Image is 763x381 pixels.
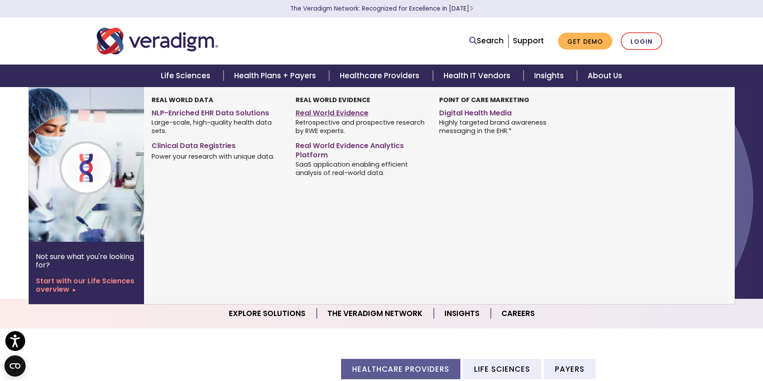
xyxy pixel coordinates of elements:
[218,302,317,325] a: Explore Solutions
[296,138,426,160] a: Real World Evidence Analytics Platform
[152,152,274,160] span: Power your research with unique data.
[296,160,426,177] span: SaaS application enabling efficient analysis of real-world data.
[621,32,662,50] a: Login
[469,35,504,47] a: Search
[152,138,282,151] a: Clinical Data Registries
[296,105,426,118] a: Real World Evidence
[593,326,752,370] iframe: Drift Chat Widget
[36,252,137,269] p: Not sure what you're looking for?
[433,65,524,87] a: Health IT Vendors
[577,65,633,87] a: About Us
[439,105,569,118] a: Digital Health Media
[329,65,433,87] a: Healthcare Providers
[29,87,171,242] img: Life Sciences
[439,118,569,135] span: Highly targeted brand awareness messaging in the EHR.*
[224,65,329,87] a: Health Plans + Payers
[152,105,282,118] a: NLP-Enriched EHR Data Solutions
[469,4,473,13] span: Learn More
[152,118,282,135] span: Large-scale, high-quality health data sets.
[296,118,426,135] span: Retrospective and prospective research by RWE experts.
[524,65,577,87] a: Insights
[544,359,596,379] li: Payers
[439,95,529,104] strong: Point of Care Marketing
[152,95,213,104] strong: Real World Data
[36,277,137,293] a: Start with our Life Sciences overview
[4,355,26,377] button: Open CMP widget
[434,302,491,325] a: Insights
[150,65,224,87] a: Life Sciences
[290,4,473,13] a: The Veradigm Network: Recognized for Excellence in [DATE]Learn More
[491,302,545,325] a: Careers
[513,35,544,46] a: Support
[341,359,460,379] li: Healthcare Providers
[558,33,612,50] a: Get Demo
[296,95,370,104] strong: Real World Evidence
[463,359,541,379] li: Life Sciences
[317,302,434,325] a: The Veradigm Network
[97,27,218,56] img: Veradigm logo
